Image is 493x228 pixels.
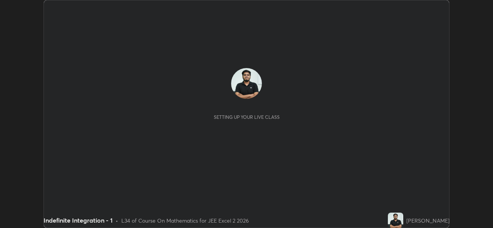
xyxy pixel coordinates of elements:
[388,213,403,228] img: 2098fab6df0148f7b77d104cf44fdb37.jpg
[44,216,112,225] div: Indefinite Integration - 1
[121,216,249,225] div: L34 of Course On Mathematics for JEE Excel 2 2026
[214,114,280,120] div: Setting up your live class
[406,216,449,225] div: [PERSON_NAME]
[231,68,262,99] img: 2098fab6df0148f7b77d104cf44fdb37.jpg
[116,216,118,225] div: •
